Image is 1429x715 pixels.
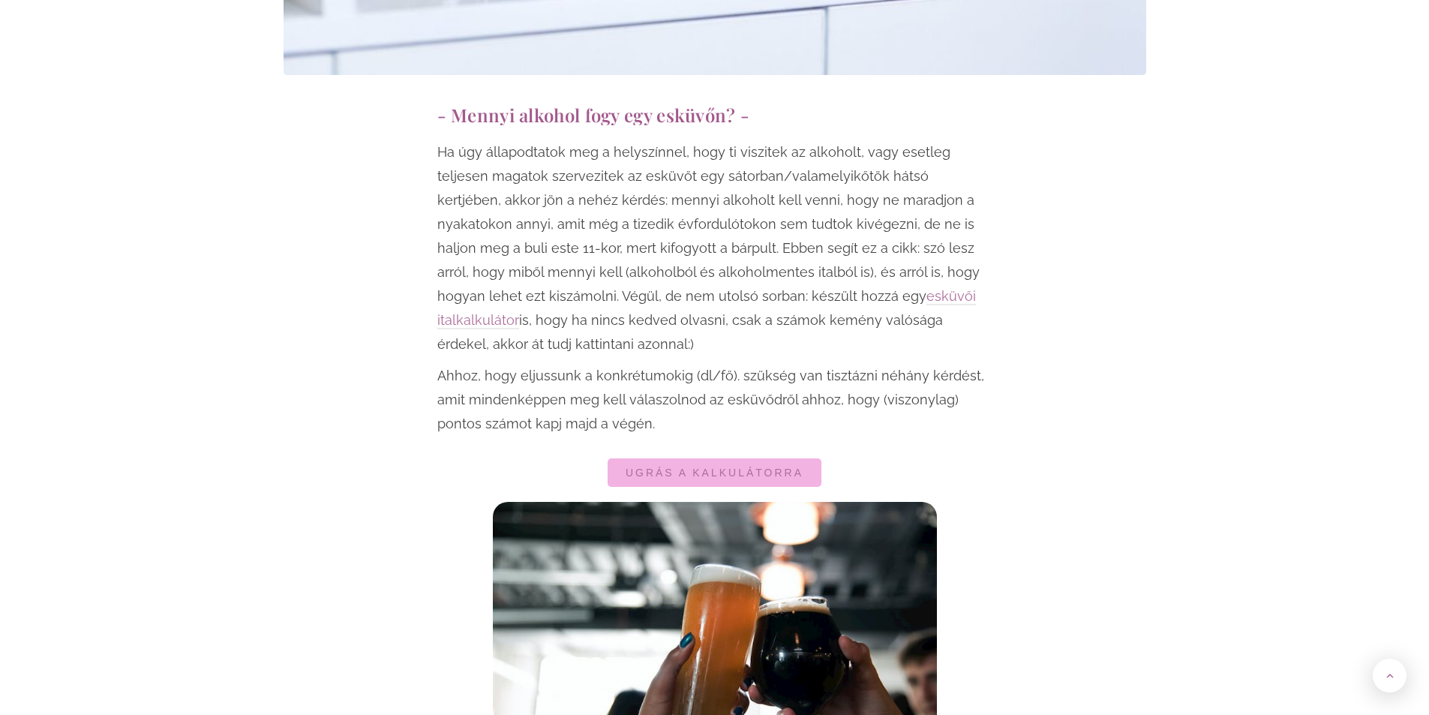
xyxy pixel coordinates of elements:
h2: - Mennyi alkohol fogy egy esküvőn? - [437,105,992,125]
a: esküvői italkalkulátor [437,288,976,329]
p: Ha úgy állapodtatok meg a helyszínnel, hogy ti viszitek az alkoholt, vagy esetleg teljesen magato... [437,140,992,356]
a: Ugrás a kalkulátorra [608,458,821,487]
p: Ahhoz, hogy eljussunk a konkrétumokig (dl/fő). szükség van tisztázni néhány kérdést, amit mindenk... [437,364,992,436]
span: Ugrás a kalkulátorra [626,467,803,478]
